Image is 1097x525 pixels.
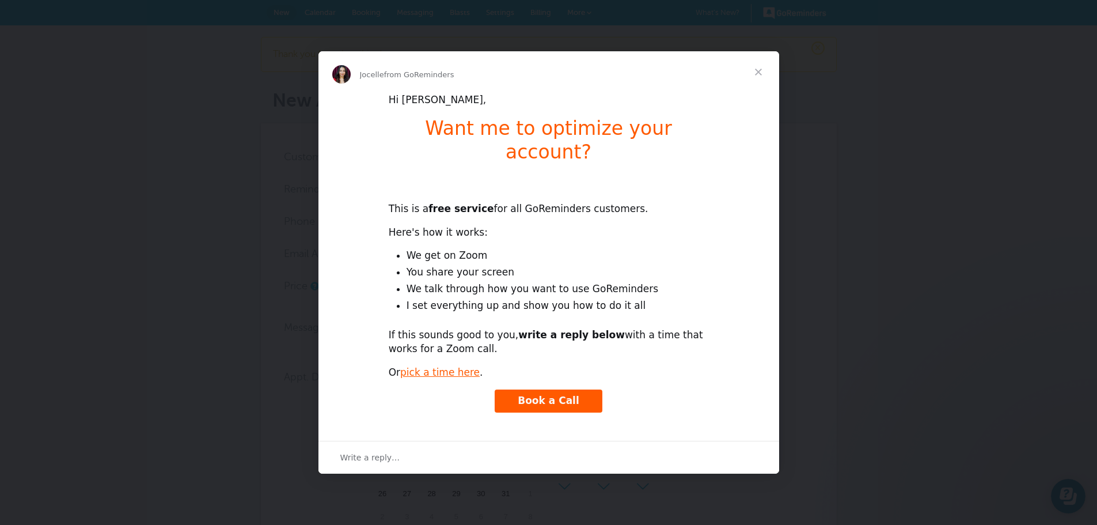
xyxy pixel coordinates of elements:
span: Write a reply… [340,450,400,465]
div: Or . [389,366,709,380]
div: If this sounds good to you, with a time that works for a Zoom call. [389,328,709,356]
h1: Want me to optimize your account? [389,117,709,171]
span: Book a Call [518,395,579,406]
b: write a reply below [518,329,625,341]
li: You share your screen [407,266,709,280]
a: Book a Call [495,390,602,413]
span: from GoReminders [384,70,454,79]
a: pick a time here [400,367,480,378]
b: free service [428,203,494,214]
span: Close [738,51,779,93]
img: Profile image for Jocelle [332,65,351,84]
div: This is a for all GoReminders customers. [389,188,709,216]
div: Hi [PERSON_NAME], [389,93,709,107]
li: We talk through how you want to use GoReminders [407,282,709,296]
li: We get on Zoom [407,249,709,263]
span: Jocelle [360,70,384,79]
div: Here's how it works: [389,226,709,240]
li: I set everything up and show you how to do it all [407,299,709,313]
div: Open conversation and reply [318,441,779,474]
